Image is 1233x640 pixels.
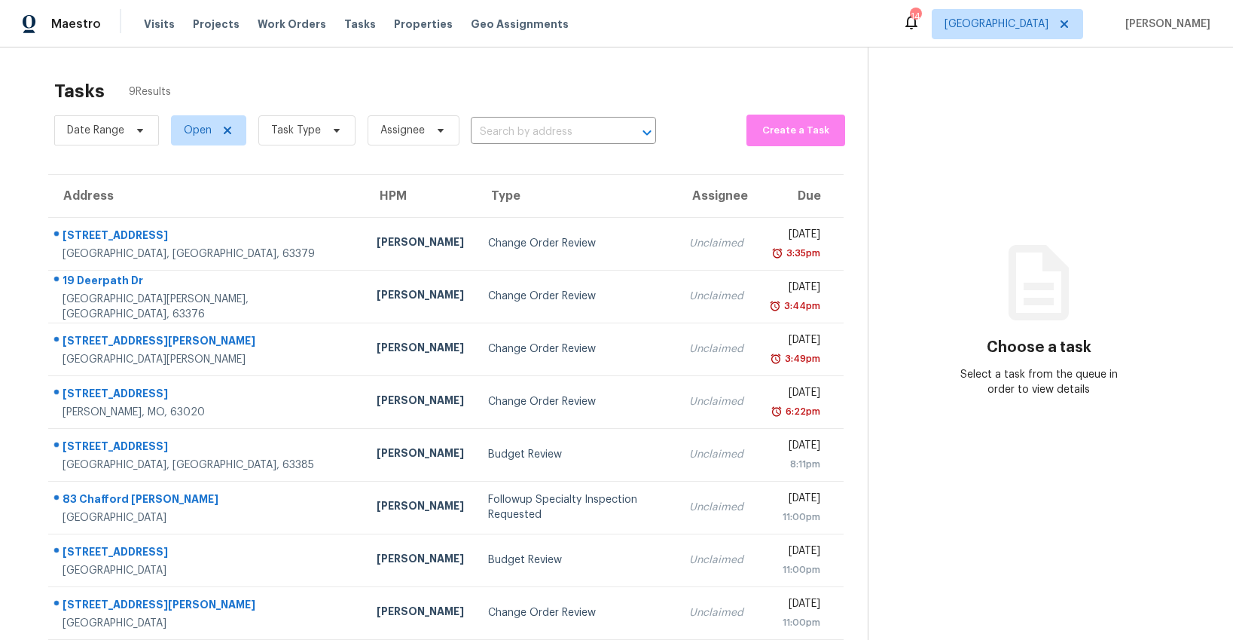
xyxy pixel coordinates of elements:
[689,394,743,409] div: Unclaimed
[783,246,820,261] div: 3:35pm
[144,17,175,32] span: Visits
[471,17,569,32] span: Geo Assignments
[636,122,658,143] button: Open
[63,352,353,367] div: [GEOGRAPHIC_DATA][PERSON_NAME]
[768,438,820,457] div: [DATE]
[954,367,1124,397] div: Select a task from the queue in order to view details
[394,17,453,32] span: Properties
[63,491,353,510] div: 83 Chafford [PERSON_NAME]
[689,447,743,462] div: Unclaimed
[768,280,820,299] div: [DATE]
[746,115,845,146] button: Create a Task
[488,289,666,304] div: Change Order Review
[771,404,783,419] img: Overdue Alarm Icon
[377,604,464,623] div: [PERSON_NAME]
[689,605,743,620] div: Unclaimed
[689,236,743,251] div: Unclaimed
[63,458,353,473] div: [GEOGRAPHIC_DATA], [GEOGRAPHIC_DATA], 63385
[377,234,464,253] div: [PERSON_NAME]
[63,563,353,578] div: [GEOGRAPHIC_DATA]
[51,17,101,32] span: Maestro
[380,123,425,138] span: Assignee
[755,175,844,217] th: Due
[769,299,781,314] img: Overdue Alarm Icon
[488,447,666,462] div: Budget Review
[488,553,666,568] div: Budget Review
[193,17,240,32] span: Projects
[782,351,820,366] div: 3:49pm
[271,123,321,138] span: Task Type
[63,228,353,247] div: [STREET_ADDRESS]
[129,84,171,100] span: 9 Results
[63,616,353,631] div: [GEOGRAPHIC_DATA]
[689,289,743,304] div: Unclaimed
[1119,17,1210,32] span: [PERSON_NAME]
[768,510,820,525] div: 11:00pm
[987,340,1091,355] h3: Choose a task
[471,121,614,144] input: Search by address
[768,332,820,351] div: [DATE]
[377,446,464,464] div: [PERSON_NAME]
[488,236,666,251] div: Change Order Review
[63,386,353,405] div: [STREET_ADDRESS]
[54,84,105,99] h2: Tasks
[768,227,820,246] div: [DATE]
[488,394,666,409] div: Change Order Review
[768,457,820,472] div: 8:11pm
[783,404,820,419] div: 6:22pm
[781,299,820,314] div: 3:44pm
[48,175,365,217] th: Address
[910,9,920,24] div: 14
[677,175,755,217] th: Assignee
[768,544,820,562] div: [DATE]
[377,287,464,306] div: [PERSON_NAME]
[689,553,743,568] div: Unclaimed
[768,615,820,630] div: 11:00pm
[768,491,820,510] div: [DATE]
[771,246,783,261] img: Overdue Alarm Icon
[689,500,743,515] div: Unclaimed
[63,439,353,458] div: [STREET_ADDRESS]
[768,562,820,577] div: 11:00pm
[488,492,666,522] div: Followup Specialty Inspection Requested
[770,351,782,366] img: Overdue Alarm Icon
[488,341,666,357] div: Change Order Review
[365,175,476,217] th: HPM
[63,247,353,262] div: [GEOGRAPHIC_DATA], [GEOGRAPHIC_DATA], 63379
[184,123,212,138] span: Open
[476,175,678,217] th: Type
[754,122,838,139] span: Create a Task
[63,273,353,292] div: 19 Deerpath Dr
[63,544,353,563] div: [STREET_ADDRESS]
[63,597,353,616] div: [STREET_ADDRESS][PERSON_NAME]
[768,596,820,615] div: [DATE]
[344,19,376,29] span: Tasks
[377,551,464,570] div: [PERSON_NAME]
[377,340,464,359] div: [PERSON_NAME]
[377,393,464,412] div: [PERSON_NAME]
[63,292,353,322] div: [GEOGRAPHIC_DATA][PERSON_NAME], [GEOGRAPHIC_DATA], 63376
[258,17,326,32] span: Work Orders
[63,333,353,352] div: [STREET_ADDRESS][PERSON_NAME]
[67,123,124,138] span: Date Range
[768,385,820,404] div: [DATE]
[945,17,1048,32] span: [GEOGRAPHIC_DATA]
[689,341,743,357] div: Unclaimed
[63,510,353,525] div: [GEOGRAPHIC_DATA]
[377,498,464,517] div: [PERSON_NAME]
[488,605,666,620] div: Change Order Review
[63,405,353,420] div: [PERSON_NAME], MO, 63020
